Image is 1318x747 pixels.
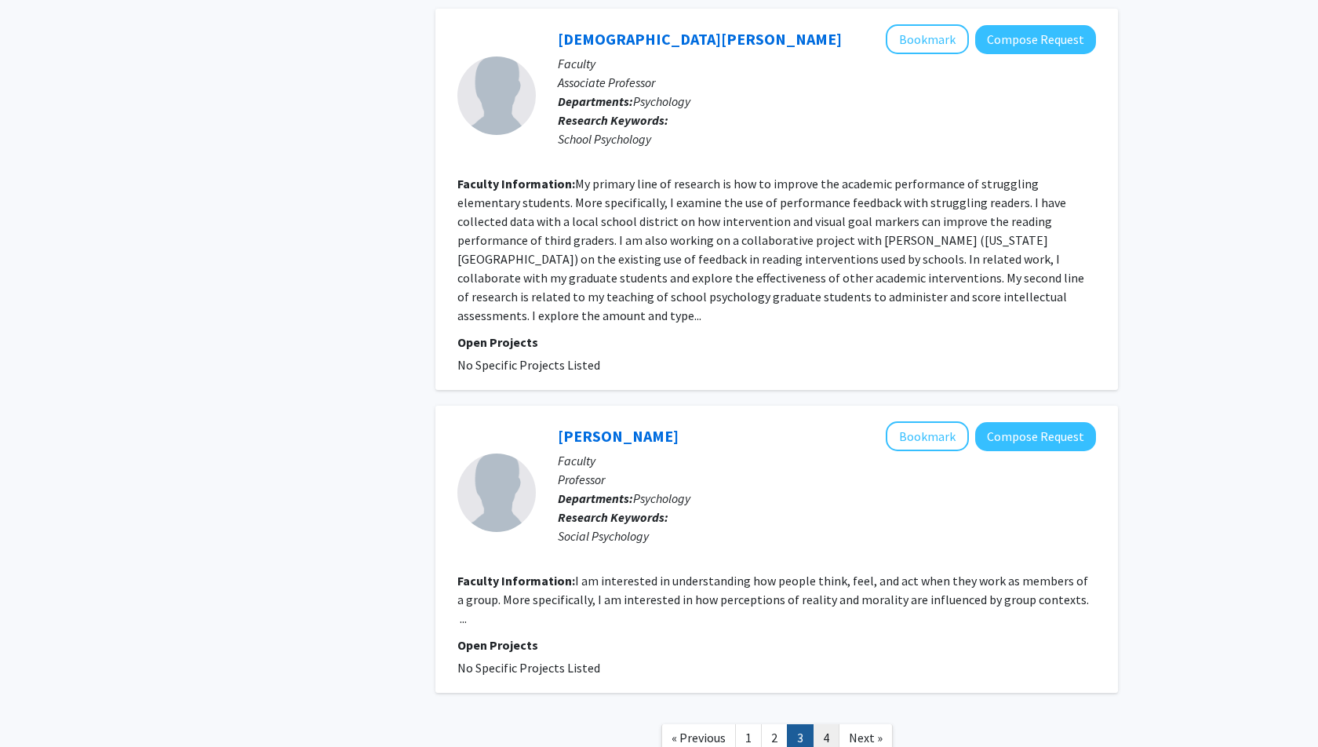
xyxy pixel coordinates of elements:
p: Professor [558,470,1096,489]
span: No Specific Projects Listed [457,660,600,676]
fg-read-more: My primary line of research is how to improve the academic performance of struggling elementary s... [457,176,1084,323]
a: [DEMOGRAPHIC_DATA][PERSON_NAME] [558,29,842,49]
p: Open Projects [457,333,1096,352]
iframe: Chat [12,676,67,735]
span: Next » [849,730,883,745]
button: Add Kristen Schrauben to Bookmarks [886,24,969,54]
div: School Psychology [558,129,1096,148]
p: Faculty [558,451,1096,470]
p: Faculty [558,54,1096,73]
b: Research Keywords: [558,112,668,128]
span: No Specific Projects Listed [457,357,600,373]
b: Faculty Information: [457,573,575,588]
a: [PERSON_NAME] [558,426,679,446]
button: Compose Request to Ernest Park [975,422,1096,451]
span: Psychology [633,93,690,109]
b: Faculty Information: [457,176,575,191]
b: Research Keywords: [558,509,668,525]
b: Departments: [558,490,633,506]
b: Departments: [558,93,633,109]
div: Social Psychology [558,527,1096,545]
button: Add Ernest Park to Bookmarks [886,421,969,451]
fg-read-more: I am interested in understanding how people think, feel, and act when they work as members of a g... [457,573,1089,626]
span: « Previous [672,730,726,745]
span: Psychology [633,490,690,506]
button: Compose Request to Kristen Schrauben [975,25,1096,54]
p: Open Projects [457,636,1096,654]
p: Associate Professor [558,73,1096,92]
